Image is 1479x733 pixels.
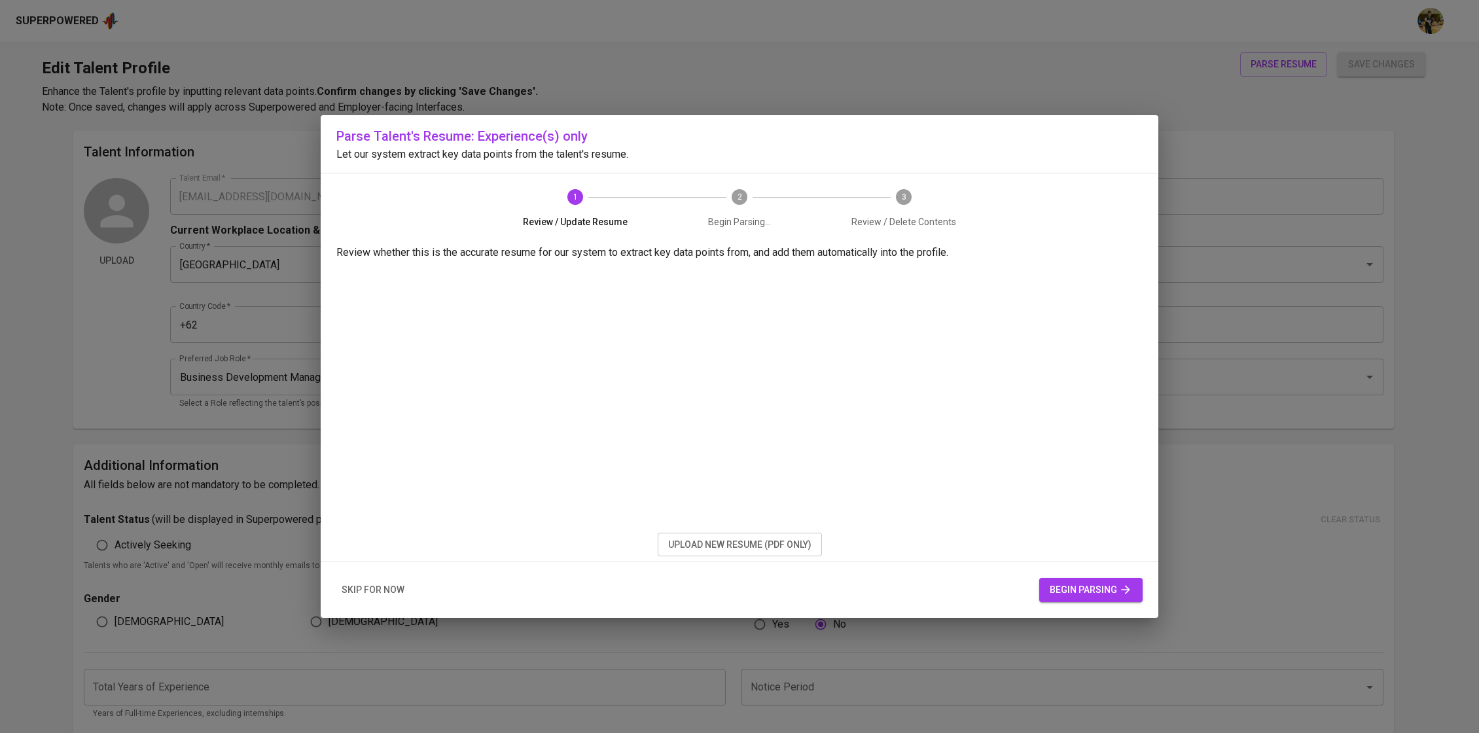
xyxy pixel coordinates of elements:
span: Begin Parsing... [663,215,817,228]
button: skip for now [336,578,410,602]
p: Review whether this is the accurate resume for our system to extract key data points from, and ad... [336,245,1143,260]
span: begin parsing [1050,582,1132,598]
span: skip for now [342,582,404,598]
span: upload new resume (pdf only) [668,537,811,553]
h6: Parse Talent's Resume: Experience(s) only [336,126,1143,147]
text: 3 [901,192,906,202]
button: begin parsing [1039,578,1143,602]
span: Review / Update Resume [499,215,652,228]
button: upload new resume (pdf only) [658,533,822,557]
span: Review / Delete Contents [827,215,980,228]
text: 2 [738,192,742,202]
iframe: 4ee85d7095c8319c8b7246c286ba0eed.pdf [336,266,1143,527]
text: 1 [573,192,578,202]
p: Let our system extract key data points from the talent's resume. [336,147,1143,162]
